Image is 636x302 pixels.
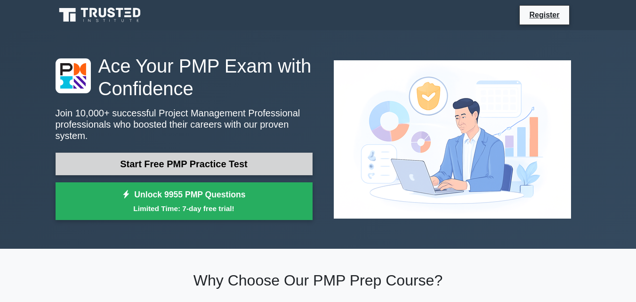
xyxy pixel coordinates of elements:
h1: Ace Your PMP Exam with Confidence [56,55,313,100]
a: Start Free PMP Practice Test [56,153,313,175]
a: Register [523,9,565,21]
h2: Why Choose Our PMP Prep Course? [56,271,581,289]
img: Project Management Professional Preview [326,53,579,226]
p: Join 10,000+ successful Project Management Professional professionals who boosted their careers w... [56,107,313,141]
a: Unlock 9955 PMP QuestionsLimited Time: 7-day free trial! [56,182,313,220]
small: Limited Time: 7-day free trial! [67,203,301,214]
